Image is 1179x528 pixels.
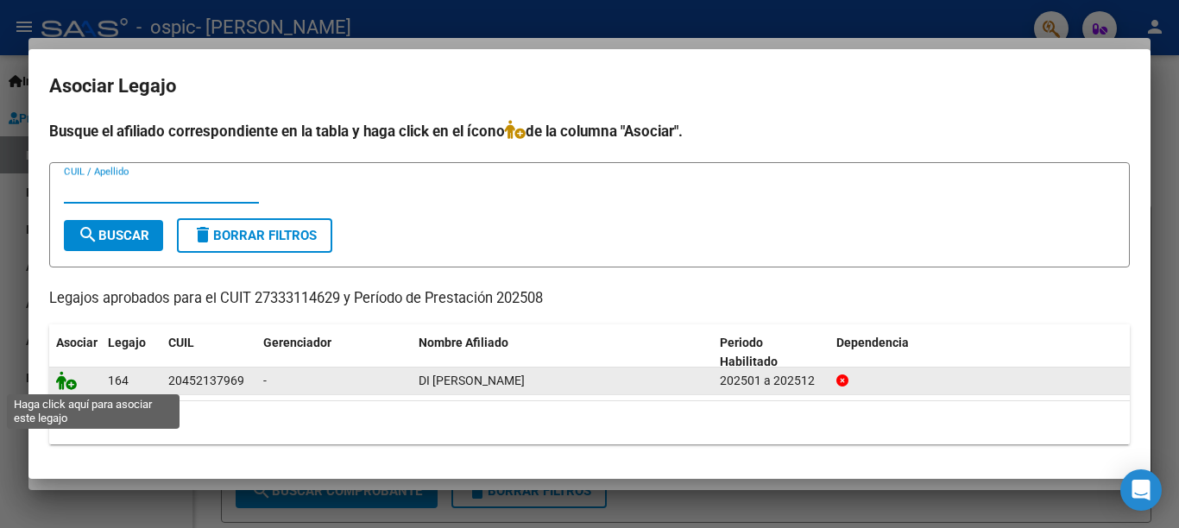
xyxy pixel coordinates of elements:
datatable-header-cell: Asociar [49,324,101,381]
div: Open Intercom Messenger [1120,469,1162,511]
span: Legajo [108,336,146,349]
datatable-header-cell: CUIL [161,324,256,381]
span: Gerenciador [263,336,331,349]
span: Periodo Habilitado [720,336,778,369]
p: Legajos aprobados para el CUIT 27333114629 y Período de Prestación 202508 [49,288,1130,310]
div: 20452137969 [168,371,244,391]
span: CUIL [168,336,194,349]
mat-icon: delete [192,224,213,245]
span: Asociar [56,336,98,349]
div: 1 registros [49,401,1130,444]
span: 164 [108,374,129,387]
span: Buscar [78,228,149,243]
datatable-header-cell: Periodo Habilitado [713,324,829,381]
button: Buscar [64,220,163,251]
h2: Asociar Legajo [49,70,1130,103]
mat-icon: search [78,224,98,245]
div: 202501 a 202512 [720,371,823,391]
span: Borrar Filtros [192,228,317,243]
span: Nombre Afiliado [419,336,508,349]
span: DI BENEDETTO WALTER FABIAN [419,374,525,387]
datatable-header-cell: Legajo [101,324,161,381]
datatable-header-cell: Dependencia [829,324,1131,381]
datatable-header-cell: Nombre Afiliado [412,324,713,381]
datatable-header-cell: Gerenciador [256,324,412,381]
button: Borrar Filtros [177,218,332,253]
span: - [263,374,267,387]
span: Dependencia [836,336,909,349]
h4: Busque el afiliado correspondiente en la tabla y haga click en el ícono de la columna "Asociar". [49,120,1130,142]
